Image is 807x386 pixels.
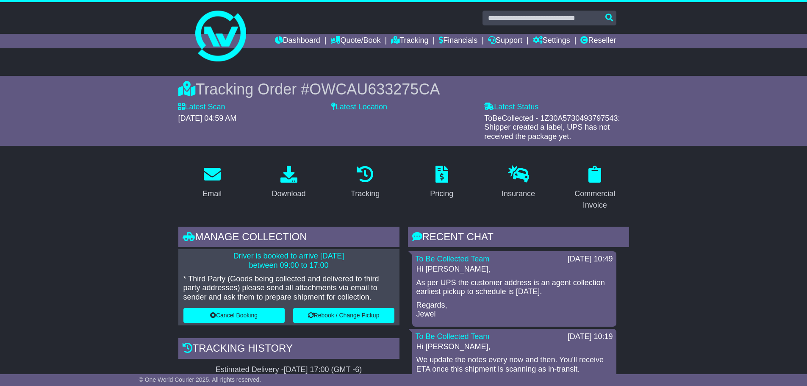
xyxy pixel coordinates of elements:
a: Reseller [580,34,616,48]
a: Dashboard [275,34,320,48]
a: Quote/Book [330,34,380,48]
span: OWCAU633275CA [309,81,440,98]
p: * Third Party (Goods being collected and delivered to third party addresses) please send all atta... [183,275,394,302]
label: Latest Status [484,103,538,112]
a: Support [488,34,522,48]
div: RECENT CHAT [408,227,629,250]
span: [DATE] 04:59 AM [178,114,237,122]
a: To Be Collected Team [416,255,490,263]
label: Latest Location [331,103,387,112]
a: Commercial Invoice [561,163,629,214]
a: To Be Collected Team [416,332,490,341]
button: Rebook / Change Pickup [293,308,394,323]
div: [DATE] 10:49 [568,255,613,264]
div: Estimated Delivery - [178,365,399,375]
div: Commercial Invoice [566,188,624,211]
div: Tracking Order # [178,80,629,98]
p: As per UPS the customer address is an agent collection earliest pickup to schedule is [DATE]. [416,278,612,297]
a: Download [266,163,311,203]
a: Financials [439,34,477,48]
div: [DATE] 17:00 (GMT -6) [284,365,362,375]
span: © One World Courier 2025. All rights reserved. [139,376,261,383]
div: Pricing [430,188,453,200]
a: Settings [533,34,570,48]
div: Insurance [502,188,535,200]
p: Regards, Jewel [416,301,612,319]
div: Tracking [351,188,380,200]
a: Tracking [345,163,385,203]
label: Latest Scan [178,103,225,112]
p: Driver is booked to arrive [DATE] between 09:00 to 17:00 [183,252,394,270]
p: Hi [PERSON_NAME], [416,342,612,352]
a: Email [197,163,227,203]
a: Tracking [391,34,428,48]
p: We update the notes every now and then. You'll receive ETA once this shipment is scanning as in-t... [416,355,612,374]
div: Email [202,188,222,200]
div: Tracking history [178,338,399,361]
button: Cancel Booking [183,308,285,323]
p: Hi [PERSON_NAME], [416,265,612,274]
div: Download [272,188,305,200]
span: ToBeCollected - 1Z30A5730493797543: Shipper created a label, UPS has not received the package yet. [484,114,620,141]
a: Pricing [424,163,459,203]
a: Insurance [496,163,541,203]
div: [DATE] 10:19 [568,332,613,342]
div: Manage collection [178,227,399,250]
